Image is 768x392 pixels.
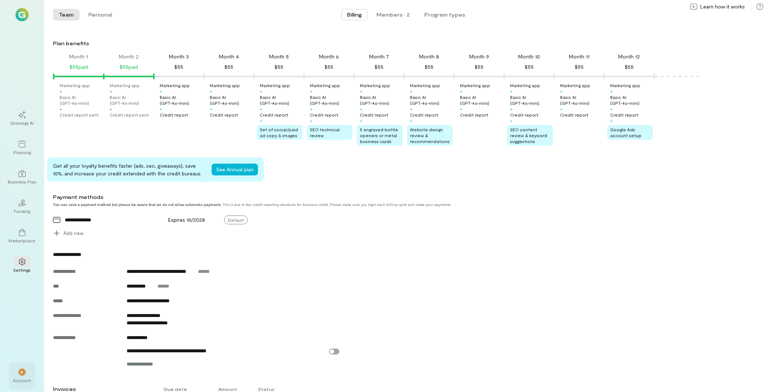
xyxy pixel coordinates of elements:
div: + [410,106,413,112]
div: Credit report [360,112,388,118]
a: Growegy AI [9,105,35,132]
div: Credit report [560,112,588,118]
div: Credit report [410,112,438,118]
div: Basic AI (GPT‑4o‑mini) [560,94,603,106]
div: + [310,88,312,94]
div: Basic AI (GPT‑4o‑mini) [260,94,302,106]
div: + [260,88,262,94]
div: + [310,118,312,124]
div: Credit report sent [110,112,149,118]
div: $55 [174,63,183,71]
div: Marketing app [610,82,640,88]
div: Marketing app [110,82,140,88]
div: Payment methods [53,193,694,201]
div: Month 12 [619,53,640,60]
div: Basic AI (GPT‑4o‑mini) [210,94,252,106]
div: $55 [325,63,333,71]
div: $55 [625,63,634,71]
span: Expires 10/2028 [168,217,205,223]
div: Marketing app [510,82,540,88]
div: Marketing app [210,82,240,88]
div: Basic AI (GPT‑4o‑mini) [60,94,102,106]
div: Marketing app [260,82,290,88]
a: Planning [9,135,35,161]
div: Credit report [460,112,488,118]
span: Default [224,215,248,224]
div: + [360,106,362,112]
div: Month 8 [419,53,439,60]
div: Month 9 [469,53,489,60]
div: + [60,106,62,112]
div: $55 [224,63,233,71]
span: SEO technical review [310,127,340,138]
div: + [510,88,513,94]
div: Basic AI (GPT‑4o‑mini) [510,94,553,106]
div: + [310,106,312,112]
div: Growegy AI [10,120,34,126]
span: Billing [347,11,362,18]
div: Plan benefits [53,40,765,47]
div: + [510,106,513,112]
div: Basic AI (GPT‑4o‑mini) [360,94,403,106]
span: Add new [63,229,84,237]
div: + [510,118,513,124]
div: + [160,88,162,94]
div: $55 paid [120,63,138,71]
div: Month 5 [269,53,289,60]
div: + [260,118,262,124]
div: Marketing app [410,82,440,88]
div: + [360,118,362,124]
div: + [610,88,613,94]
div: + [410,118,413,124]
div: + [110,88,112,94]
div: Month 4 [219,53,239,60]
div: $55 [275,63,283,71]
div: Basic AI (GPT‑4o‑mini) [160,94,202,106]
span: Set of social/paid ad copy & images [260,127,298,138]
a: Settings [9,252,35,279]
div: Month 2 [119,53,139,60]
div: + [260,106,262,112]
div: Month 10 [519,53,540,60]
button: Program types [418,9,471,21]
div: + [460,106,463,112]
div: + [110,106,112,112]
div: Marketing app [60,82,90,88]
div: $55 [425,63,433,71]
div: Business Plan [8,179,36,185]
a: Marketplace [9,223,35,249]
div: Basic AI (GPT‑4o‑mini) [310,94,353,106]
div: Basic AI (GPT‑4o‑mini) [610,94,653,106]
div: Credit report sent [60,112,99,118]
button: Team [53,9,79,21]
div: + [210,106,212,112]
div: Marketing app [310,82,340,88]
div: Month 3 [169,53,189,60]
div: + [460,88,463,94]
a: Business Plan [9,164,35,190]
div: Members · 2 [376,11,410,18]
div: Credit report [610,112,638,118]
div: + [560,88,563,94]
div: + [610,106,613,112]
div: $55 [525,63,534,71]
div: Funding [14,208,30,214]
strong: You can save a payment method but please be aware that we do not allow automatic payments. [53,202,222,207]
div: Credit report [310,112,338,118]
div: Basic AI (GPT‑4o‑mini) [110,94,152,106]
span: Website design review & recommendations [410,127,450,144]
span: 5 engraved bottle openers or metal business cards [360,127,398,144]
div: This is due to the credit reporting standards for business credit. Please make sure you login eac... [53,202,694,207]
div: $55 [575,63,584,71]
div: $55 [375,63,383,71]
div: + [360,88,362,94]
div: Get all your loyalty benefits faster (ads, seo, giveaways), save 10%, and increase your credit ex... [53,162,206,177]
div: Month 6 [319,53,339,60]
div: Marketing app [360,82,390,88]
div: Planning [13,149,31,155]
div: Month 1 [70,53,88,60]
div: Credit report [210,112,238,118]
div: Marketing app [560,82,590,88]
div: *Account [9,363,35,389]
div: + [560,106,563,112]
